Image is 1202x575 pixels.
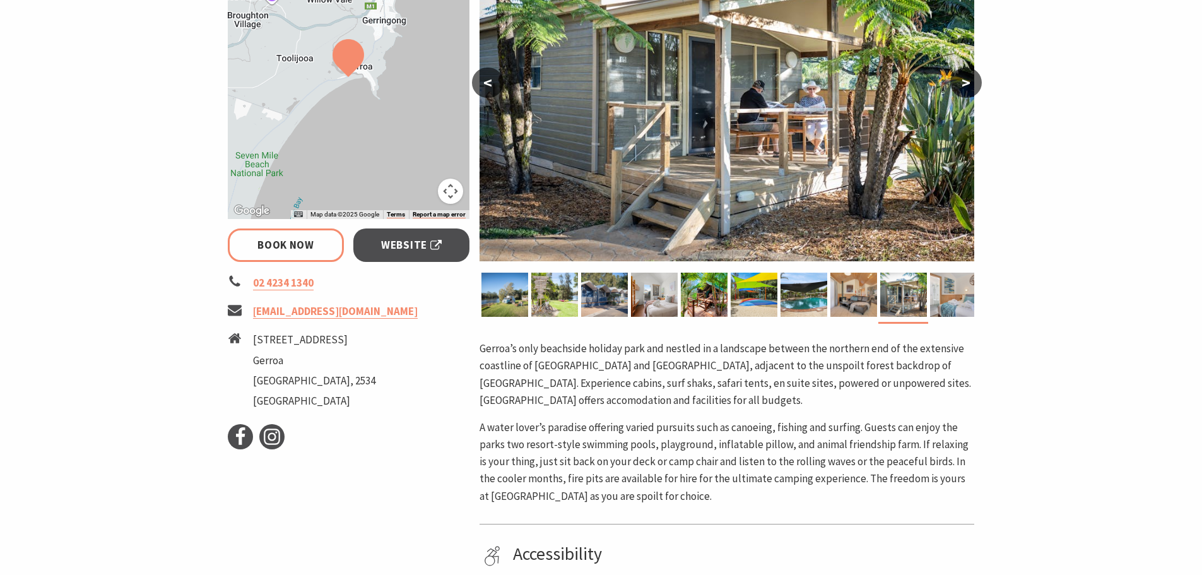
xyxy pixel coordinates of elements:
[381,237,442,254] span: Website
[480,340,974,409] p: Gerroa’s only beachside holiday park and nestled in a landscape between the northern end of the e...
[480,419,974,505] p: A water lover’s paradise offering varied pursuits such as canoeing, fishing and surfing. Guests c...
[310,211,379,218] span: Map data ©2025 Google
[253,372,375,389] li: [GEOGRAPHIC_DATA], 2534
[930,273,977,317] img: cabin bedroom
[631,273,678,317] img: shack 2
[681,273,728,317] img: Safari Tents at Seven Mile Beach Holiday Park
[253,304,418,319] a: [EMAIL_ADDRESS][DOMAIN_NAME]
[253,331,375,348] li: [STREET_ADDRESS]
[413,211,466,218] a: Report a map error
[294,210,303,219] button: Keyboard shortcuts
[781,273,827,317] img: Beachside Pool
[253,352,375,369] li: Gerroa
[880,273,927,317] img: Couple on cabin deck at Seven Mile Beach Holiday Park
[387,211,405,218] a: Terms (opens in new tab)
[253,276,314,290] a: 02 4234 1340
[472,68,504,98] button: <
[950,68,982,98] button: >
[438,179,463,204] button: Map camera controls
[830,273,877,317] img: fireplace
[731,273,777,317] img: jumping pillow
[253,393,375,410] li: [GEOGRAPHIC_DATA]
[531,273,578,317] img: Welcome to Seven Mile Beach Holiday Park
[228,228,345,262] a: Book Now
[231,203,273,219] a: Open this area in Google Maps (opens a new window)
[353,228,470,262] a: Website
[581,273,628,317] img: Surf shak
[231,203,273,219] img: Google
[513,543,970,565] h4: Accessibility
[481,273,528,317] img: Combi Van, Camping, Caravanning, Sites along Crooked River at Seven Mile Beach Holiday Park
